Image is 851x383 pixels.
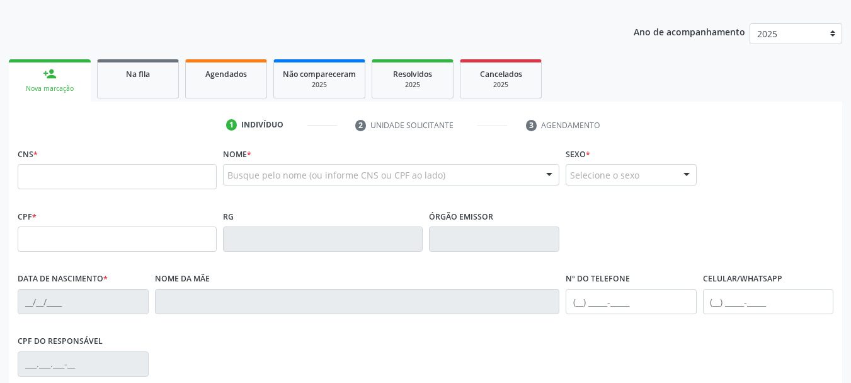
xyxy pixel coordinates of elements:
[566,269,630,289] label: Nº do Telefone
[480,69,522,80] span: Cancelados
[226,119,237,131] div: 1
[570,168,639,182] span: Selecione o sexo
[227,168,445,182] span: Busque pelo nome (ou informe CNS ou CPF ao lado)
[18,207,37,227] label: CPF
[429,207,493,227] label: Órgão emissor
[18,84,82,93] div: Nova marcação
[469,80,532,90] div: 2025
[205,69,247,80] span: Agendados
[18,332,103,351] label: CPF do responsável
[155,269,210,289] label: Nome da mãe
[126,69,150,80] span: Na fila
[18,289,149,314] input: __/__/____
[18,144,38,164] label: CNS
[18,269,108,289] label: Data de nascimento
[381,80,444,90] div: 2025
[634,23,745,39] p: Ano de acompanhamento
[566,144,590,164] label: Sexo
[223,207,234,227] label: RG
[393,69,432,80] span: Resolvidos
[283,80,356,90] div: 2025
[566,289,697,314] input: (__) _____-_____
[283,69,356,80] span: Não compareceram
[223,144,251,164] label: Nome
[703,289,834,314] input: (__) _____-_____
[18,351,149,377] input: ___.___.___-__
[703,269,782,289] label: Celular/WhatsApp
[43,67,57,81] div: person_add
[241,119,283,131] div: Indivíduo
